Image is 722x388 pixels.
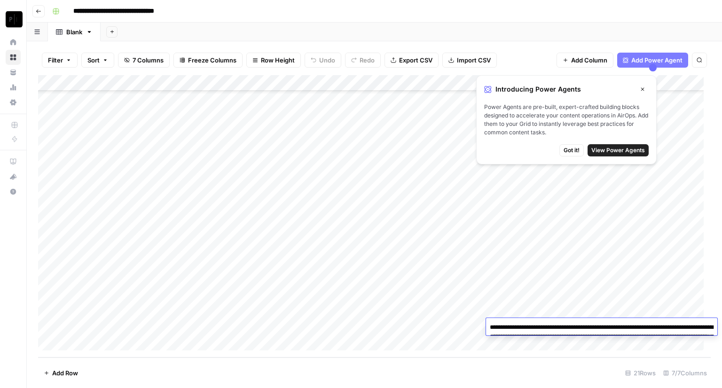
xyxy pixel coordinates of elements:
a: AirOps Academy [6,154,21,169]
a: Browse [6,50,21,65]
button: Row Height [246,53,301,68]
button: Add Power Agent [617,53,688,68]
button: View Power Agents [588,144,649,156]
button: Add Row [38,365,84,380]
span: Add Column [571,55,607,65]
span: View Power Agents [591,146,645,155]
button: What's new? [6,169,21,184]
span: Export CSV [399,55,432,65]
div: Blank [66,27,82,37]
span: Power Agents are pre-built, expert-crafted building blocks designed to accelerate your content op... [484,103,649,137]
button: Redo [345,53,381,68]
button: Add Column [557,53,613,68]
a: Usage [6,80,21,95]
div: 7/7 Columns [659,365,711,380]
button: Help + Support [6,184,21,199]
span: Undo [319,55,335,65]
button: Filter [42,53,78,68]
span: Add Power Agent [631,55,683,65]
span: Add Row [52,368,78,378]
a: Your Data [6,65,21,80]
span: Row Height [261,55,295,65]
span: Filter [48,55,63,65]
div: Introducing Power Agents [484,83,649,95]
a: Blank [48,23,101,41]
button: Workspace: Paragon Intel - Copyediting [6,8,21,31]
a: Home [6,35,21,50]
a: Settings [6,95,21,110]
span: 7 Columns [133,55,164,65]
span: Freeze Columns [188,55,236,65]
button: Freeze Columns [173,53,243,68]
div: 21 Rows [621,365,659,380]
button: Import CSV [442,53,497,68]
button: 7 Columns [118,53,170,68]
span: Redo [360,55,375,65]
button: Export CSV [385,53,439,68]
img: Paragon Intel - Copyediting Logo [6,11,23,28]
span: Import CSV [457,55,491,65]
span: Sort [87,55,100,65]
span: Got it! [564,146,580,155]
button: Got it! [559,144,584,156]
button: Undo [305,53,341,68]
button: Sort [81,53,114,68]
div: What's new? [6,170,20,184]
